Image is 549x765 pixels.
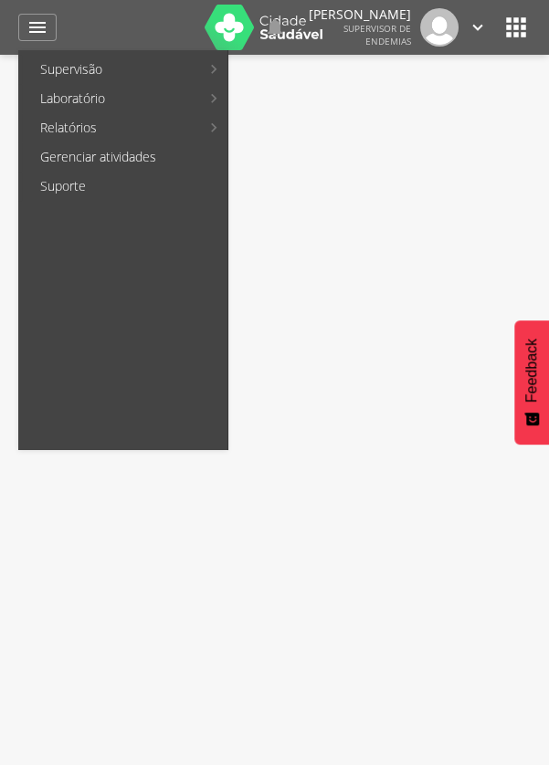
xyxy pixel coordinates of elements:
a: Suporte [22,172,227,201]
button: Feedback - Mostrar pesquisa [514,320,549,445]
a: Supervisão [22,55,200,84]
a: Laboratório [22,84,200,113]
a: Relatórios [22,113,200,142]
a: Gerenciar atividades [22,142,227,172]
span: Feedback [523,339,540,403]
